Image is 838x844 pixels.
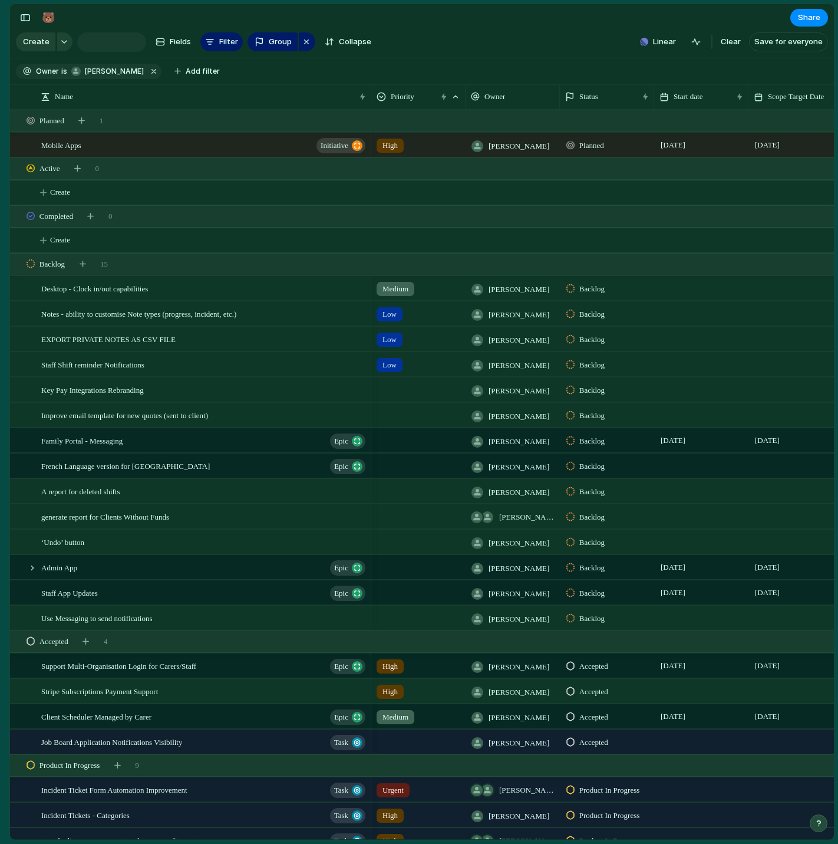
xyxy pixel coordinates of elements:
span: Low [382,308,397,320]
button: Save for everyone [749,32,828,51]
span: French Language version for [GEOGRAPHIC_DATA] [41,459,210,472]
button: [PERSON_NAME] [68,65,146,78]
span: Accepted [579,711,608,723]
span: [DATE] [752,434,783,448]
span: [PERSON_NAME] [489,360,549,372]
button: Linear [635,33,681,51]
span: EXPORT PRIVATE NOTES AS CSV FILE [41,332,176,346]
span: Low [382,359,397,371]
span: [PERSON_NAME] [489,410,549,422]
span: Backlog [579,435,605,447]
span: Stripe Subscriptions Payment Support [41,684,158,698]
span: [PERSON_NAME] , [PERSON_NAME] [499,511,555,523]
span: Desktop - Clock in/out capabilities [41,281,148,295]
span: Backlog [579,613,605,625]
span: [PERSON_NAME] [489,140,549,152]
button: 🐻 [39,8,58,27]
span: [PERSON_NAME] [489,687,549,698]
span: Epic [334,560,348,576]
span: [DATE] [658,434,688,448]
span: Backlog [579,308,605,320]
span: Create [50,186,70,198]
button: Create [16,32,55,51]
button: Task [330,735,365,750]
button: Add filter [167,63,227,80]
span: A report for deleted shifts [41,484,120,498]
span: Mobile Apps [41,138,81,152]
span: [PERSON_NAME] [489,284,549,295]
span: ‘Undo’ button [41,535,84,549]
span: [DATE] [658,710,688,724]
span: [PERSON_NAME] [85,66,144,77]
span: Incident Tickets - Categories [41,808,130,822]
span: Product In Progress [39,760,100,771]
span: Staff Shift reminder Notifications [41,357,144,371]
span: Planned [39,115,64,127]
span: Backlog [579,461,605,472]
button: Epic [330,659,365,674]
span: [PERSON_NAME] [489,537,549,549]
span: Group [269,36,292,48]
button: Share [790,9,828,27]
span: Accepted [579,686,608,698]
span: [DATE] [658,138,688,152]
span: [PERSON_NAME] [489,810,549,822]
span: Accepted [579,661,608,672]
span: [DATE] [658,586,688,600]
span: [PERSON_NAME] [489,309,549,321]
span: Client Scheduler Managed by Carer [41,710,151,723]
span: Owner [484,91,505,103]
span: Backlog [579,537,605,549]
span: Collapse [339,36,371,48]
span: Share [798,12,820,24]
span: [DATE] [658,560,688,574]
span: 15 [100,258,108,270]
button: Fields [151,32,196,51]
span: [PERSON_NAME] [489,588,549,600]
span: Key Pay Integrations Rebranding [41,383,144,396]
span: Fields [170,36,191,48]
span: Backlog [579,359,605,371]
span: Epic [334,658,348,675]
span: 9 [135,760,139,771]
span: Backlog [579,334,605,346]
button: Group [248,32,298,51]
span: Medium [382,283,408,295]
span: Create [50,234,70,246]
span: Urgent [382,784,404,796]
span: Backlog [39,258,65,270]
span: Owner [36,66,59,77]
span: Low [382,334,397,346]
button: Collapse [320,32,376,51]
span: [PERSON_NAME] , [PERSON_NAME] [499,784,555,796]
span: [DATE] [752,560,783,574]
span: [DATE] [752,138,783,152]
span: Filter [219,36,238,48]
span: Planned [579,140,604,152]
span: [PERSON_NAME] [489,461,549,473]
span: Linear [653,36,676,48]
span: Product In Progress [579,810,640,822]
span: Product In Progress [579,784,640,796]
span: Staff App Updates [41,586,98,599]
span: Notes - ability to customise Note types (progress, incident, etc.) [41,307,236,320]
span: Clear [721,36,741,48]
span: Name [55,91,73,103]
span: Save for everyone [754,36,823,48]
span: Family Portal - Messaging [41,434,123,447]
span: Task [334,734,348,751]
span: initiative [321,137,348,154]
span: Support Multi-Organisation Login for Carers/Staff [41,659,196,672]
span: [PERSON_NAME] [489,712,549,724]
span: High [382,810,398,822]
span: Completed [39,211,73,222]
span: Epic [334,458,348,475]
span: [DATE] [752,659,783,673]
button: Epic [330,560,365,576]
button: initiative [316,138,365,153]
span: Backlog [579,562,605,574]
span: Admin App [41,560,77,574]
span: Backlog [579,385,605,396]
span: High [382,140,398,152]
button: Epic [330,459,365,474]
